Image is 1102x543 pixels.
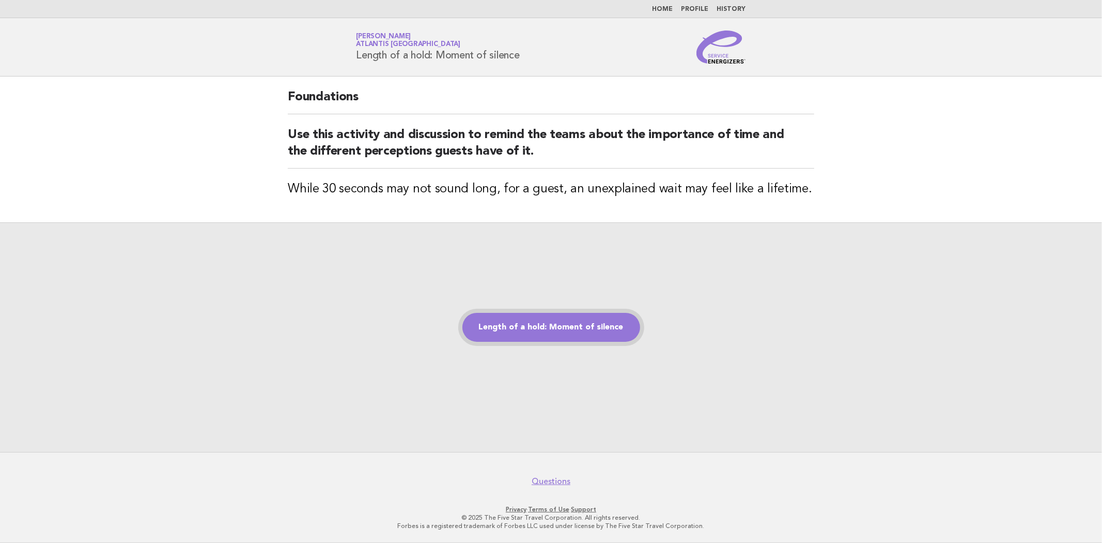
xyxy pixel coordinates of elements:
p: · · [235,505,867,514]
span: Atlantis [GEOGRAPHIC_DATA] [356,41,461,48]
a: Home [653,6,673,12]
p: © 2025 The Five Star Travel Corporation. All rights reserved. [235,514,867,522]
a: History [717,6,746,12]
a: Profile [681,6,709,12]
h1: Length of a hold: Moment of silence [356,34,520,61]
img: Service Energizers [696,31,746,64]
h2: Use this activity and discussion to remind the teams about the importance of time and the differe... [288,127,814,169]
a: [PERSON_NAME]Atlantis [GEOGRAPHIC_DATA] [356,33,461,48]
h3: While 30 seconds may not sound long, for a guest, an unexplained wait may feel like a lifetime. [288,181,814,198]
p: Forbes is a registered trademark of Forbes LLC used under license by The Five Star Travel Corpora... [235,522,867,530]
a: Privacy [506,506,526,513]
a: Support [571,506,596,513]
h2: Foundations [288,89,814,114]
a: Length of a hold: Moment of silence [462,313,640,342]
a: Terms of Use [528,506,569,513]
a: Questions [532,476,570,487]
